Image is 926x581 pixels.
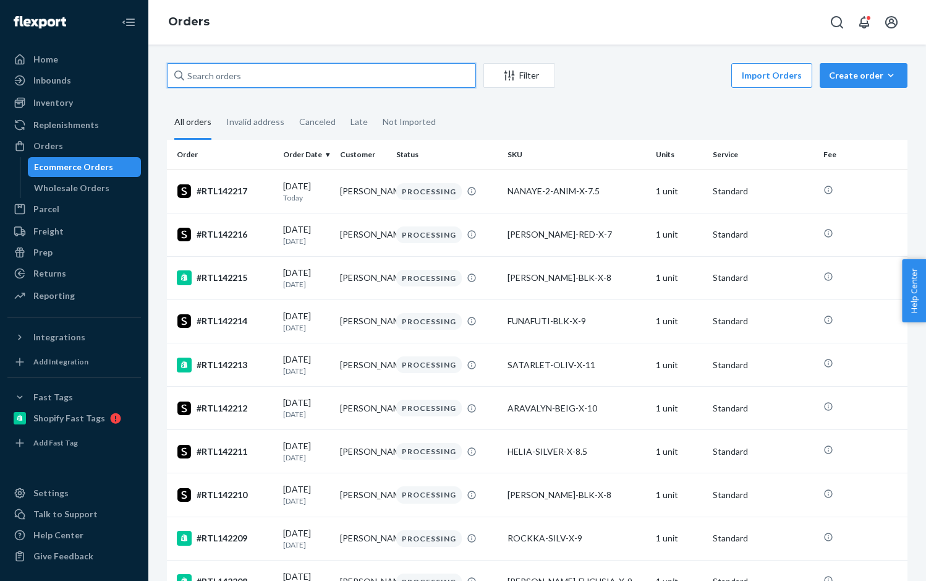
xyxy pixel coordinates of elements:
td: 1 unit [651,473,708,517]
div: [DATE] [283,483,330,506]
div: PROCESSING [396,183,462,200]
td: 1 unit [651,299,708,343]
div: FUNAFUTI-BLK-X-9 [508,315,646,327]
a: Inventory [7,93,141,113]
div: Inbounds [33,74,71,87]
div: PROCESSING [396,313,462,330]
div: Returns [33,267,66,280]
div: Filter [484,69,554,82]
div: #RTL142209 [177,531,273,546]
p: Standard [713,228,814,241]
div: Add Integration [33,356,88,367]
button: Open Search Box [825,10,849,35]
a: Replenishments [7,115,141,135]
div: #RTL142213 [177,358,273,372]
div: PROCESSING [396,530,462,547]
p: [DATE] [283,496,330,506]
div: [DATE] [283,527,330,550]
div: #RTL142217 [177,184,273,199]
div: #RTL142211 [177,444,273,459]
p: [DATE] [283,279,330,290]
div: Integrations [33,331,85,343]
a: Prep [7,243,141,262]
div: [DATE] [283,440,330,463]
div: [PERSON_NAME]-BLK-X-8 [508,489,646,501]
div: [PERSON_NAME]-RED-X-7 [508,228,646,241]
div: [PERSON_NAME]-BLK-X-8 [508,272,646,284]
div: Canceled [299,106,336,138]
div: Add Fast Tag [33,437,78,448]
div: Late [350,106,368,138]
div: #RTL142210 [177,488,273,502]
p: Standard [713,532,814,544]
button: Close Navigation [116,10,141,35]
div: PROCESSING [396,443,462,460]
th: Units [651,140,708,170]
div: Home [33,53,58,66]
ol: breadcrumbs [158,4,219,40]
div: PROCESSING [396,226,462,243]
p: Standard [713,445,814,458]
div: All orders [174,106,211,140]
a: Settings [7,483,141,503]
div: [DATE] [283,223,330,246]
td: [PERSON_NAME] [335,299,392,343]
td: 1 unit [651,256,708,299]
a: Reporting [7,286,141,306]
button: Import Orders [731,63,812,88]
td: [PERSON_NAME] [335,430,392,473]
td: [PERSON_NAME] [335,213,392,256]
a: Home [7,49,141,69]
a: Orders [168,15,210,28]
td: [PERSON_NAME] [335,256,392,299]
a: Orders [7,136,141,156]
div: Customer [340,149,387,160]
div: HELIA-SILVER-X-8.5 [508,445,646,458]
button: Help Center [902,259,926,322]
div: [DATE] [283,180,330,203]
div: Parcel [33,203,59,215]
a: Ecommerce Orders [28,157,142,177]
td: [PERSON_NAME] [335,343,392,387]
p: [DATE] [283,366,330,376]
td: 1 unit [651,213,708,256]
div: [DATE] [283,353,330,376]
td: 1 unit [651,387,708,430]
p: Standard [713,272,814,284]
div: PROCESSING [396,400,462,416]
div: NANAYE-2-ANIM-X-7.5 [508,185,646,197]
a: Returns [7,264,141,283]
a: Wholesale Orders [28,178,142,198]
p: Standard [713,315,814,327]
p: Standard [713,359,814,371]
div: Replenishments [33,119,99,131]
p: [DATE] [283,540,330,550]
div: ARAVALYN-BEIG-X-10 [508,402,646,415]
td: [PERSON_NAME] [335,473,392,517]
div: #RTL142212 [177,401,273,416]
button: Open account menu [879,10,904,35]
button: Open notifications [852,10,877,35]
td: [PERSON_NAME] [335,170,392,213]
div: Give Feedback [33,550,93,562]
a: Freight [7,222,141,241]
a: Add Integration [7,352,141,372]
a: Shopify Fast Tags [7,408,141,428]
div: Prep [33,246,53,259]
p: [DATE] [283,409,330,420]
td: 1 unit [651,343,708,387]
div: Not Imported [383,106,436,138]
div: PROCESSING [396,356,462,373]
a: Talk to Support [7,504,141,524]
th: Fee [818,140,907,170]
div: #RTL142216 [177,227,273,242]
th: SKU [503,140,651,170]
div: Ecommerce Orders [34,161,113,173]
div: [DATE] [283,267,330,290]
div: Fast Tags [33,391,73,403]
p: Standard [713,402,814,415]
td: 1 unit [651,430,708,473]
td: 1 unit [651,170,708,213]
div: Invalid address [226,106,284,138]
